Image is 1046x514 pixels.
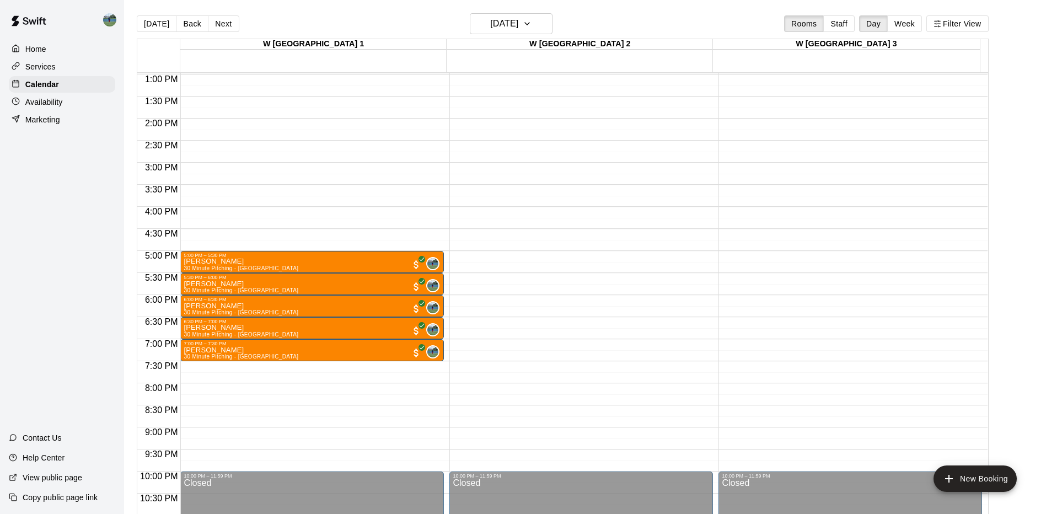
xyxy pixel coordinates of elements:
[142,185,181,194] span: 3:30 PM
[887,15,922,32] button: Week
[9,94,115,110] a: Availability
[184,473,441,479] div: 10:00 PM – 11:59 PM
[184,297,441,302] div: 6:00 PM – 6:30 PM
[9,111,115,128] a: Marketing
[411,347,422,358] span: All customers have paid
[431,257,439,270] span: Andrew Hoffman
[142,251,181,260] span: 5:00 PM
[184,331,298,338] span: 30 Minute Pitching - [GEOGRAPHIC_DATA]
[427,258,438,269] img: Andrew Hoffman
[142,317,181,326] span: 6:30 PM
[180,295,444,317] div: 6:00 PM – 6:30 PM: Kyle Devine
[934,465,1017,492] button: add
[23,452,65,463] p: Help Center
[431,301,439,314] span: Andrew Hoffman
[184,319,441,324] div: 6:30 PM – 7:00 PM
[142,74,181,84] span: 1:00 PM
[713,39,979,50] div: W [GEOGRAPHIC_DATA] 3
[426,323,439,336] div: Andrew Hoffman
[859,15,888,32] button: Day
[180,317,444,339] div: 6:30 PM – 7:00 PM: Mikey Lees
[184,253,441,258] div: 5:00 PM – 5:30 PM
[411,281,422,292] span: All customers have paid
[431,345,439,358] span: Andrew Hoffman
[411,259,422,270] span: All customers have paid
[453,473,710,479] div: 10:00 PM – 11:59 PM
[180,251,444,273] div: 5:00 PM – 5:30 PM: Graeme Berry
[926,15,988,32] button: Filter View
[184,354,298,360] span: 30 Minute Pitching - [GEOGRAPHIC_DATA]
[23,492,98,503] p: Copy public page link
[103,13,116,26] img: Andrew Hoffman
[427,302,438,313] img: Andrew Hoffman
[25,61,56,72] p: Services
[9,58,115,75] a: Services
[426,279,439,292] div: Andrew Hoffman
[180,39,447,50] div: W [GEOGRAPHIC_DATA] 1
[25,79,59,90] p: Calendar
[184,341,441,346] div: 7:00 PM – 7:30 PM
[184,287,298,293] span: 30 Minute Pitching - [GEOGRAPHIC_DATA]
[184,309,298,315] span: 30 Minute Pitching - [GEOGRAPHIC_DATA]
[142,361,181,371] span: 7:30 PM
[142,229,181,238] span: 4:30 PM
[180,339,444,361] div: 7:00 PM – 7:30 PM: Luca Pallies
[137,494,180,503] span: 10:30 PM
[142,405,181,415] span: 8:30 PM
[427,280,438,291] img: Andrew Hoffman
[25,114,60,125] p: Marketing
[411,303,422,314] span: All customers have paid
[137,15,176,32] button: [DATE]
[142,141,181,150] span: 2:30 PM
[426,257,439,270] div: Andrew Hoffman
[142,427,181,437] span: 9:00 PM
[142,119,181,128] span: 2:00 PM
[9,41,115,57] a: Home
[142,295,181,304] span: 6:00 PM
[427,324,438,335] img: Andrew Hoffman
[101,9,124,31] div: Andrew Hoffman
[180,273,444,295] div: 5:30 PM – 6:00 PM: Joseph Murray
[25,97,63,108] p: Availability
[490,16,518,31] h6: [DATE]
[470,13,552,34] button: [DATE]
[176,15,208,32] button: Back
[411,325,422,336] span: All customers have paid
[823,15,855,32] button: Staff
[184,265,298,271] span: 30 Minute Pitching - [GEOGRAPHIC_DATA]
[431,323,439,336] span: Andrew Hoffman
[142,383,181,393] span: 8:00 PM
[25,44,46,55] p: Home
[184,275,441,280] div: 5:30 PM – 6:00 PM
[142,449,181,459] span: 9:30 PM
[447,39,713,50] div: W [GEOGRAPHIC_DATA] 2
[427,346,438,357] img: Andrew Hoffman
[142,339,181,349] span: 7:00 PM
[208,15,239,32] button: Next
[142,97,181,106] span: 1:30 PM
[426,345,439,358] div: Andrew Hoffman
[23,432,62,443] p: Contact Us
[426,301,439,314] div: Andrew Hoffman
[142,273,181,282] span: 5:30 PM
[784,15,824,32] button: Rooms
[722,473,979,479] div: 10:00 PM – 11:59 PM
[142,163,181,172] span: 3:00 PM
[142,207,181,216] span: 4:00 PM
[9,76,115,93] a: Calendar
[23,472,82,483] p: View public page
[431,279,439,292] span: Andrew Hoffman
[137,472,180,481] span: 10:00 PM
